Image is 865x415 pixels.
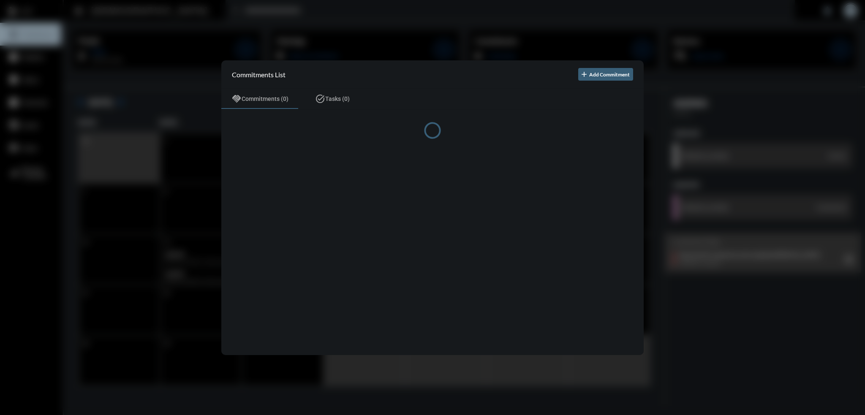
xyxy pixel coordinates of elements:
mat-icon: add [580,70,588,79]
span: Commitments (0) [242,95,288,102]
button: Add Commitment [578,68,633,81]
mat-icon: task_alt [315,94,325,104]
mat-icon: handshake [231,94,242,104]
span: Tasks (0) [325,95,350,102]
h2: Commitments List [232,70,286,78]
